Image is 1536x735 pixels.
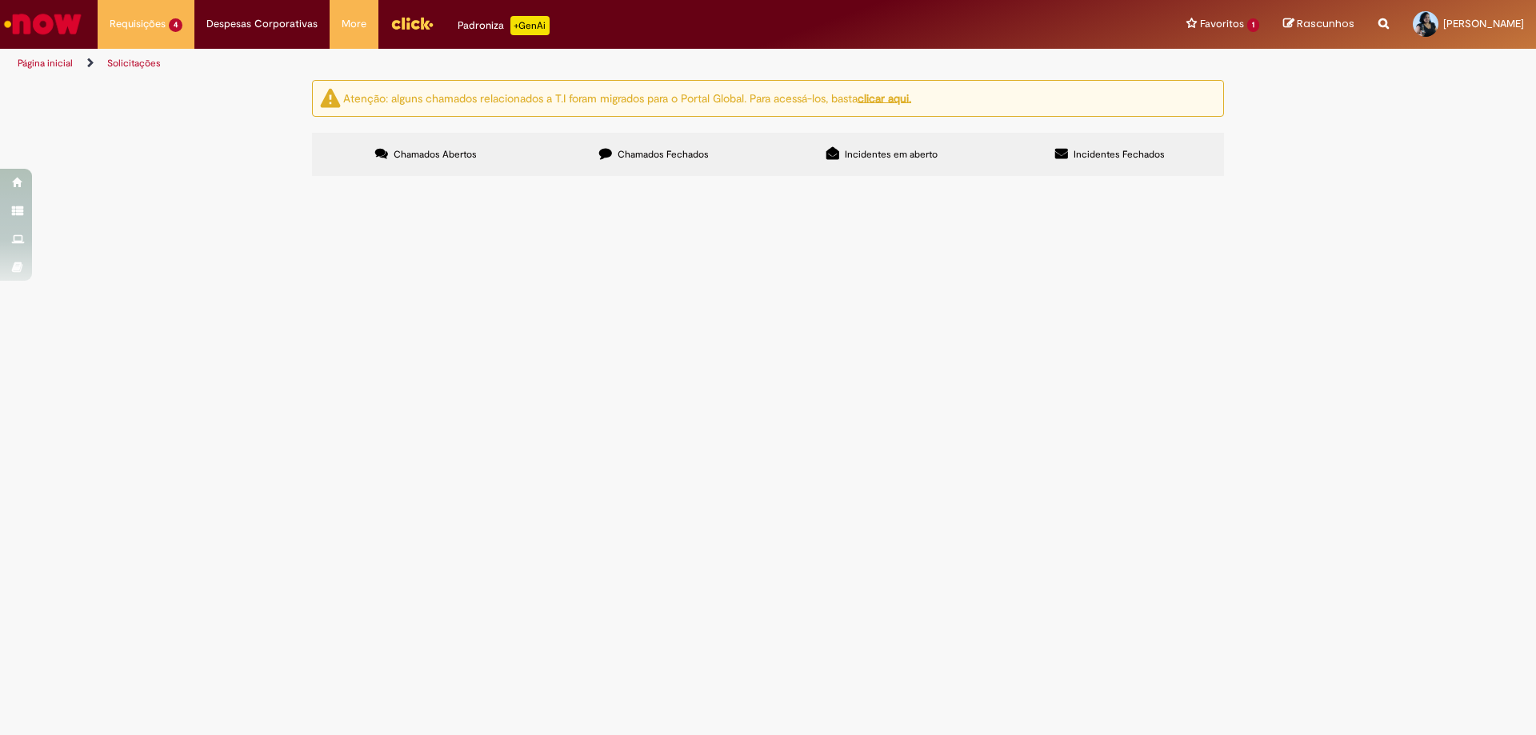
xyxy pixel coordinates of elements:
span: Requisições [110,16,166,32]
span: Despesas Corporativas [206,16,318,32]
img: click_logo_yellow_360x200.png [390,11,434,35]
p: +GenAi [510,16,550,35]
span: 1 [1247,18,1259,32]
span: Incidentes em aberto [845,148,938,161]
div: Padroniza [458,16,550,35]
span: Chamados Abertos [394,148,477,161]
ul: Trilhas de página [12,49,1012,78]
span: [PERSON_NAME] [1443,17,1524,30]
ng-bind-html: Atenção: alguns chamados relacionados a T.I foram migrados para o Portal Global. Para acessá-los,... [343,90,911,105]
span: 4 [169,18,182,32]
span: Favoritos [1200,16,1244,32]
span: Rascunhos [1297,16,1354,31]
span: Chamados Fechados [618,148,709,161]
img: ServiceNow [2,8,84,40]
a: clicar aqui. [858,90,911,105]
span: Incidentes Fechados [1074,148,1165,161]
a: Página inicial [18,57,73,70]
span: More [342,16,366,32]
a: Rascunhos [1283,17,1354,32]
a: Solicitações [107,57,161,70]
